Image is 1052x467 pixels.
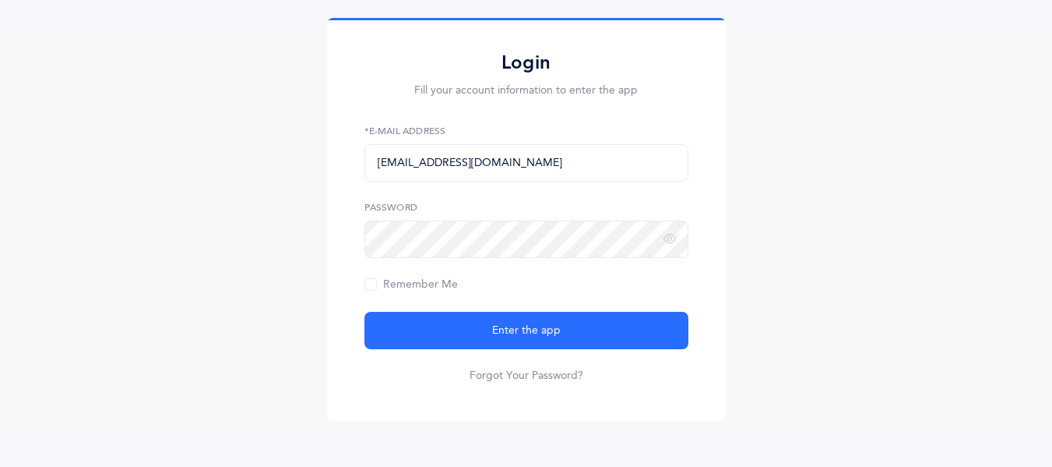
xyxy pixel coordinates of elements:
iframe: Drift Widget Chat Controller [974,389,1033,448]
button: Enter the app [364,312,688,349]
label: Password [364,200,688,214]
span: Enter the app [492,323,561,339]
p: Fill your account information to enter the app [364,83,688,99]
h2: Login [364,51,688,75]
label: *E-Mail Address [364,124,688,138]
a: Forgot Your Password? [470,368,583,384]
span: Remember Me [364,278,458,291]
